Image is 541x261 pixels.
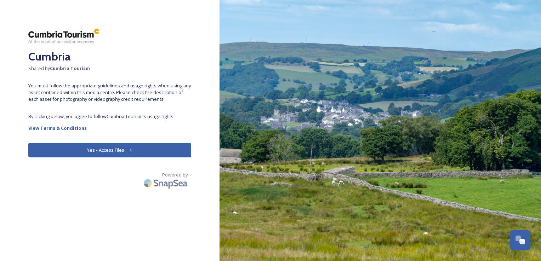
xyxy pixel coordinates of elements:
span: Powered by [162,172,188,178]
span: Shared by [28,65,191,72]
span: You must follow the appropriate guidelines and usage rights when using any asset contained within... [28,82,191,103]
button: Yes - Access Files [28,143,191,157]
strong: View Terms & Conditions [28,125,87,131]
img: ct_logo.png [28,28,99,45]
img: SnapSea Logo [142,175,191,191]
h2: Cumbria [28,48,191,65]
span: By clicking below, you agree to follow Cumbria Tourism 's usage rights. [28,113,191,120]
button: Open Chat [510,230,530,250]
strong: Cumbria Tourism [50,65,90,71]
a: View Terms & Conditions [28,124,191,132]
